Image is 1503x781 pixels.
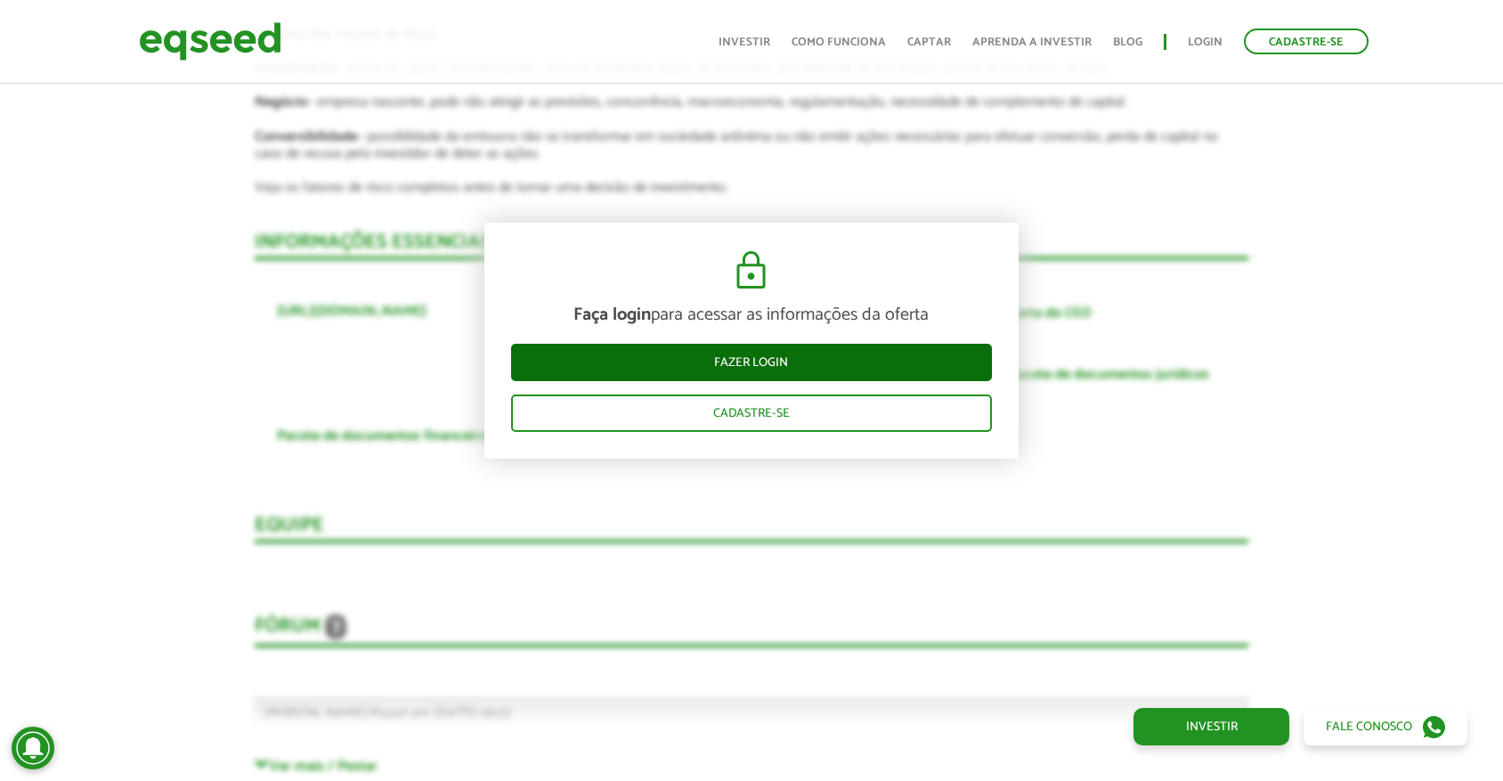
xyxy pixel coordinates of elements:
[139,18,281,65] img: EqSeed
[511,305,992,326] p: para acessar as informações da oferta
[573,300,651,329] strong: Faça login
[792,37,886,48] a: Como funciona
[1113,37,1142,48] a: Blog
[511,344,992,381] a: Fazer login
[1188,37,1223,48] a: Login
[972,37,1092,48] a: Aprenda a investir
[1244,28,1369,54] a: Cadastre-se
[1304,708,1467,745] a: Fale conosco
[1133,708,1289,745] a: Investir
[719,37,770,48] a: Investir
[511,395,992,432] a: Cadastre-se
[907,37,951,48] a: Captar
[729,249,773,292] img: cadeado.svg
